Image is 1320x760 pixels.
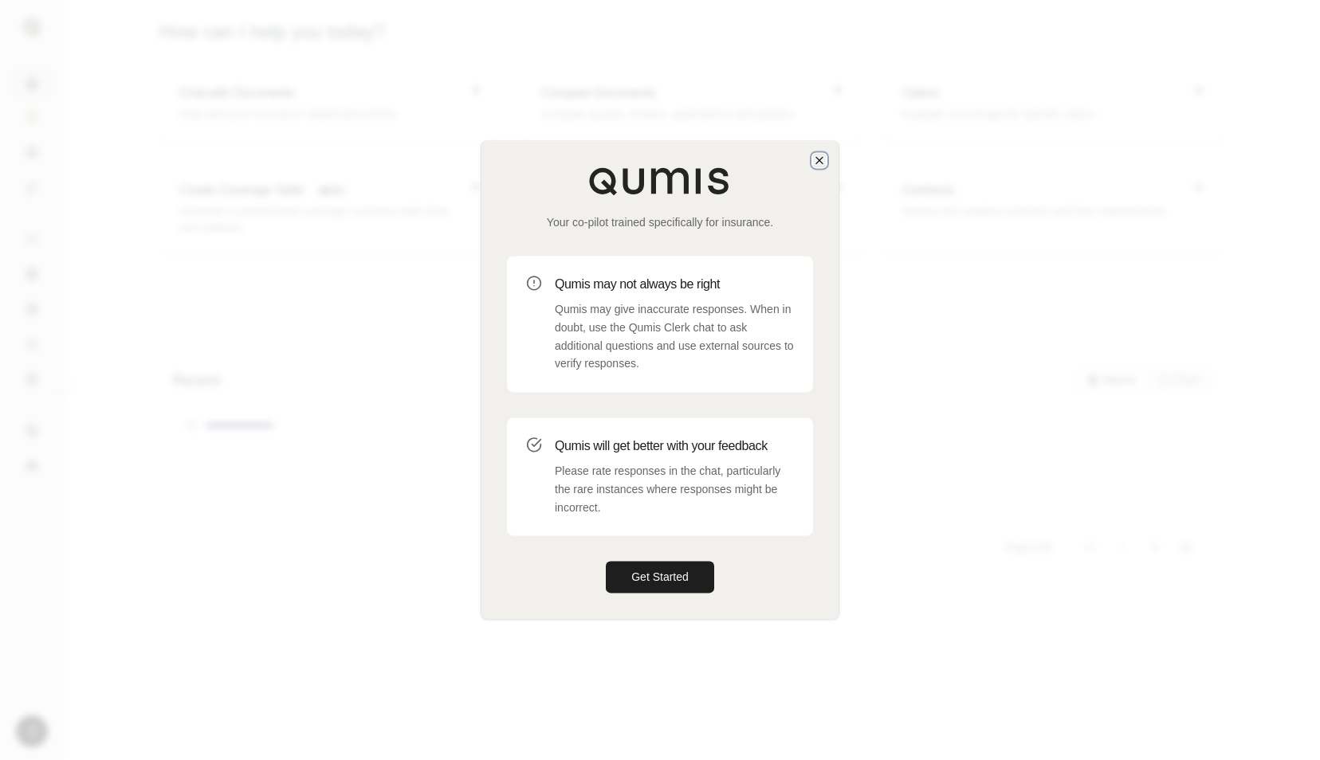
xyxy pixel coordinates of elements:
[606,562,714,594] button: Get Started
[588,166,732,195] img: Qumis Logo
[555,462,794,516] p: Please rate responses in the chat, particularly the rare instances where responses might be incor...
[555,275,794,294] h3: Qumis may not always be right
[555,437,794,456] h3: Qumis will get better with your feedback
[555,300,794,373] p: Qumis may give inaccurate responses. When in doubt, use the Qumis Clerk chat to ask additional qu...
[507,214,813,230] p: Your co-pilot trained specifically for insurance.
